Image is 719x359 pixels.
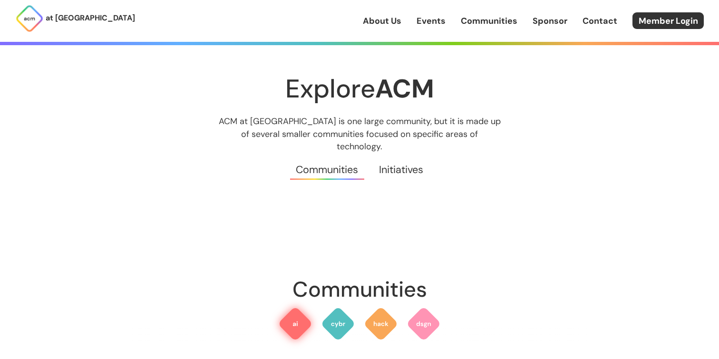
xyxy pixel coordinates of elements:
[417,15,446,27] a: Events
[632,12,704,29] a: Member Login
[131,272,588,307] h2: Communities
[15,4,135,33] a: at [GEOGRAPHIC_DATA]
[46,12,135,24] p: at [GEOGRAPHIC_DATA]
[131,75,588,103] h1: Explore
[375,72,434,106] strong: ACM
[278,307,312,341] img: ACM AI
[461,15,517,27] a: Communities
[15,4,44,33] img: ACM Logo
[369,153,433,187] a: Initiatives
[210,115,509,152] p: ACM at [GEOGRAPHIC_DATA] is one large community, but it is made up of several smaller communities...
[321,307,355,341] img: ACM Cyber
[533,15,567,27] a: Sponsor
[286,153,369,187] a: Communities
[583,15,617,27] a: Contact
[407,307,441,341] img: ACM Design
[363,15,401,27] a: About Us
[364,307,398,341] img: ACM Hack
